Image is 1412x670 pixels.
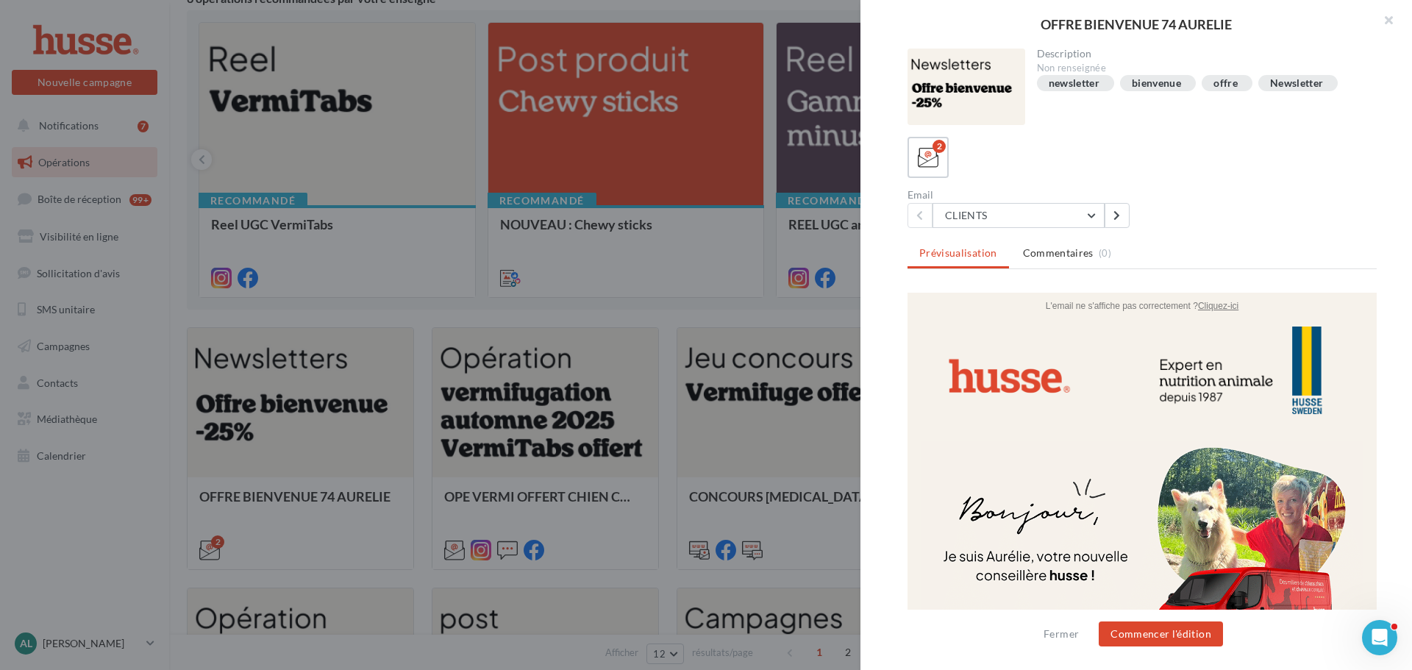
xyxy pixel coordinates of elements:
[14,148,455,388] img: bonjour.png
[1099,247,1111,259] span: (0)
[1037,49,1366,59] div: Description
[138,8,290,18] span: L'email ne s'affiche pas correctement ?
[1132,78,1181,89] div: bienvenue
[1049,78,1100,89] div: newsletter
[933,203,1105,228] button: CLIENTS
[1099,621,1223,646] button: Commencer l'édition
[1037,62,1366,75] div: Non renseignée
[290,8,331,18] a: Cliquez-ici
[933,140,946,153] div: 2
[1038,625,1085,643] button: Fermer
[1023,246,1094,260] span: Commentaires
[884,18,1388,31] div: OFFRE BIENVENUE 74 AURELIE
[1362,620,1397,655] iframe: Intercom live chat
[1270,78,1324,89] div: Newsletter
[908,190,1136,200] div: Email
[21,34,448,140] img: BANNIERE_HUSSE_DIGITALEO.png
[1213,78,1238,89] div: offre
